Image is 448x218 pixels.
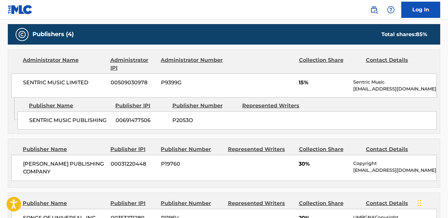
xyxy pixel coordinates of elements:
[110,56,156,72] div: Administrator IPI
[367,3,380,16] a: Public Search
[228,199,294,207] div: Represented Writers
[23,199,106,207] div: Publisher Name
[161,199,223,207] div: Publisher Number
[299,79,348,87] span: 15%
[32,31,74,38] h5: Publishers (4)
[161,160,223,168] span: P19760
[18,31,26,38] img: Publishers
[23,79,106,87] span: SENTRIC MUSIC LIMITED
[353,86,436,92] p: [EMAIL_ADDRESS][DOMAIN_NAME]
[172,116,238,124] span: P2053O
[299,199,361,207] div: Collection Share
[299,56,361,72] div: Collection Share
[23,56,106,72] div: Administrator Name
[381,31,427,38] div: Total shares:
[384,3,397,16] div: Help
[370,6,378,14] img: search
[299,145,361,153] div: Collection Share
[23,145,106,153] div: Publisher Name
[111,79,156,87] span: 00509030978
[111,160,156,168] span: 00031220448
[416,187,448,218] iframe: Chat Widget
[110,199,156,207] div: Publisher IPI
[416,31,427,37] span: 85 %
[242,102,307,110] div: Represented Writers
[401,2,440,18] a: Log In
[366,56,428,72] div: Contact Details
[299,160,348,168] span: 30%
[366,145,428,153] div: Contact Details
[353,167,436,174] p: [EMAIL_ADDRESS][DOMAIN_NAME]
[353,79,436,86] p: Sentric Music
[29,102,110,110] div: Publisher Name
[116,116,168,124] span: 00691477506
[417,193,421,213] div: Drag
[110,145,156,153] div: Publisher IPI
[29,116,111,124] span: SENTRIC MUSIC PUBLISHING
[161,56,223,72] div: Administrator Number
[161,145,223,153] div: Publisher Number
[172,102,238,110] div: Publisher Number
[115,102,167,110] div: Publisher IPI
[366,199,428,207] div: Contact Details
[387,6,395,14] img: help
[161,79,223,87] span: P9399G
[8,5,33,14] img: MLC Logo
[228,145,294,153] div: Represented Writers
[23,160,106,176] span: [PERSON_NAME] PUBLISHING COMPANY
[353,160,436,167] p: Copyright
